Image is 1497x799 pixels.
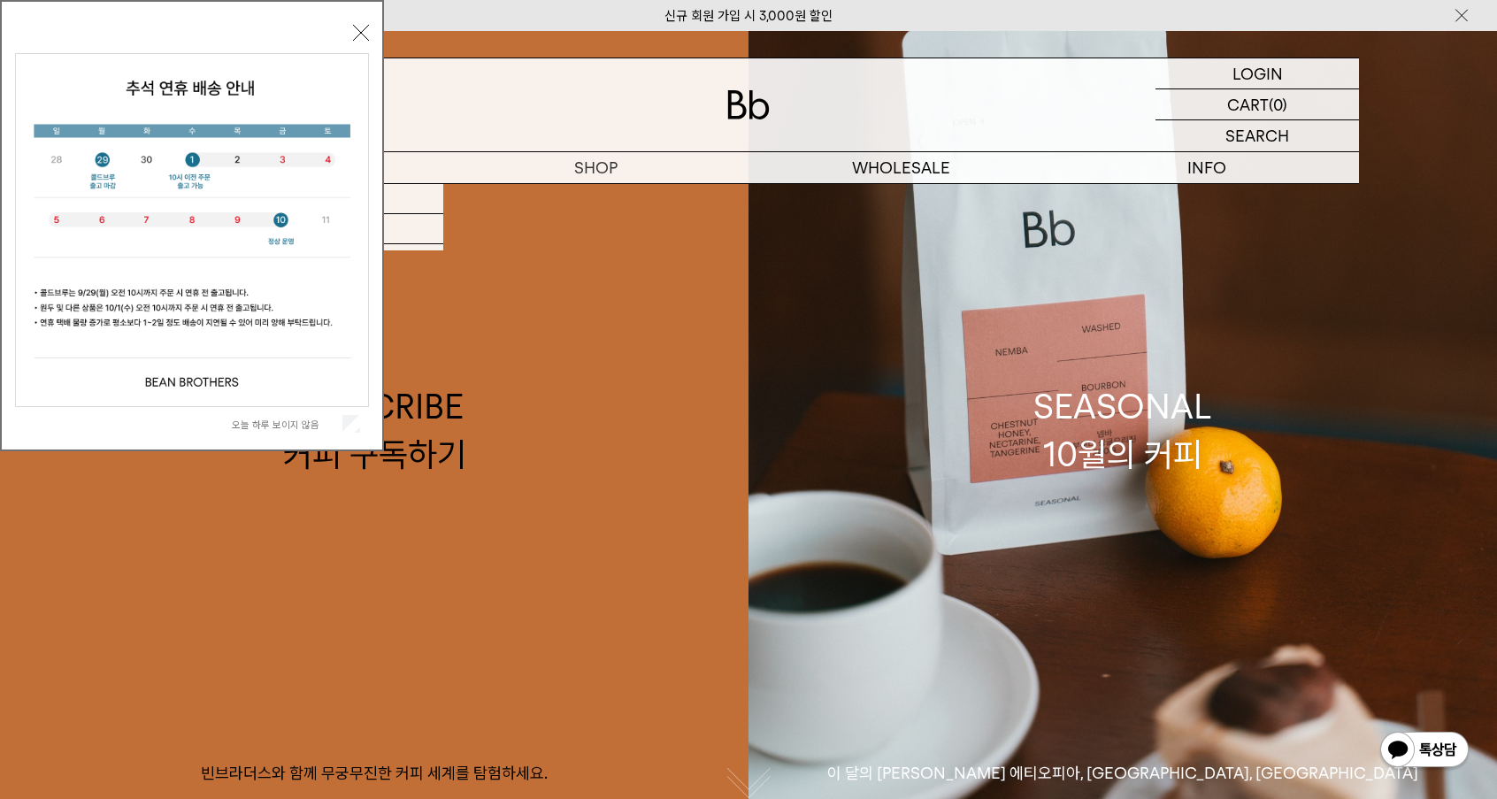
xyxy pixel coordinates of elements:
img: 로고 [727,90,770,119]
a: SHOP [443,152,748,183]
p: 이 달의 [PERSON_NAME] 에티오피아, [GEOGRAPHIC_DATA], [GEOGRAPHIC_DATA] [748,763,1497,784]
a: CART (0) [1155,89,1359,120]
p: (0) [1269,89,1287,119]
p: INFO [1054,152,1359,183]
p: LOGIN [1232,58,1283,88]
img: 5e4d662c6b1424087153c0055ceb1a13_140731.jpg [16,54,368,406]
a: 신규 회원 가입 시 3,000원 할인 [664,8,833,24]
div: SEASONAL 10월의 커피 [1033,383,1212,477]
label: 오늘 하루 보이지 않음 [232,419,339,431]
a: LOGIN [1155,58,1359,89]
p: WHOLESALE [748,152,1054,183]
button: 닫기 [353,25,369,41]
p: CART [1227,89,1269,119]
img: 카카오톡 채널 1:1 채팅 버튼 [1378,730,1470,772]
p: SEARCH [1225,120,1289,151]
